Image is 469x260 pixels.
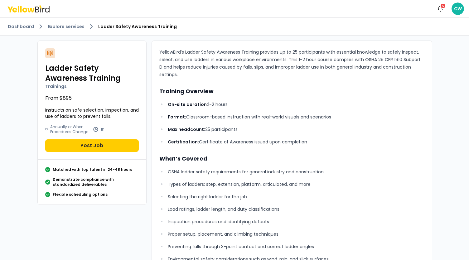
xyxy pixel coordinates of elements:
span: CW [452,2,464,15]
button: Post Job [45,139,139,152]
a: Dashboard [8,23,34,30]
nav: breadcrumb [8,23,462,30]
p: Load ratings, ladder length, and duty classifications [168,205,424,213]
strong: Certification: [168,139,199,145]
p: Matched with top talent in 24-48 hours [53,167,132,172]
p: Instructs on safe selection, inspection, and use of ladders to prevent falls. [45,107,139,119]
p: 25 participants [168,126,424,133]
span: Ladder Safety Awareness Training [98,23,177,30]
p: YellowBird’s Ladder Safety Awareness Training provides up to 25 participants with essential knowl... [159,48,424,78]
p: Demonstrate compliance with standardized deliverables [53,177,139,187]
strong: Max headcount: [168,126,205,132]
strong: What’s Covered [159,155,207,162]
p: Annually or When Procedures Change [50,124,90,134]
p: Selecting the right ladder for the job [168,193,424,200]
p: 1-2 hours [168,101,424,108]
strong: Training Overview [159,87,214,95]
p: Trainings [45,83,139,89]
p: Classroom-based instruction with real-world visuals and scenarios [168,113,424,121]
p: Flexible scheduling options [53,192,108,197]
p: From $895 [45,94,139,102]
p: Certificate of Awareness issued upon completion [168,138,424,146]
p: 1h [101,127,104,132]
p: OSHA ladder safety requirements for general industry and construction [168,168,424,176]
strong: On-site duration: [168,101,208,108]
p: Types of ladders: step, extension, platform, articulated, and more [168,181,424,188]
button: 5 [434,2,447,15]
h2: Ladder Safety Awareness Training [45,63,139,83]
p: Inspection procedures and identifying defects [168,218,424,225]
a: Explore services [48,23,85,30]
strong: Format: [168,114,186,120]
p: Proper setup, placement, and climbing techniques [168,230,424,238]
div: 5 [440,3,446,9]
p: Preventing falls through 3-point contact and correct ladder angles [168,243,424,250]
